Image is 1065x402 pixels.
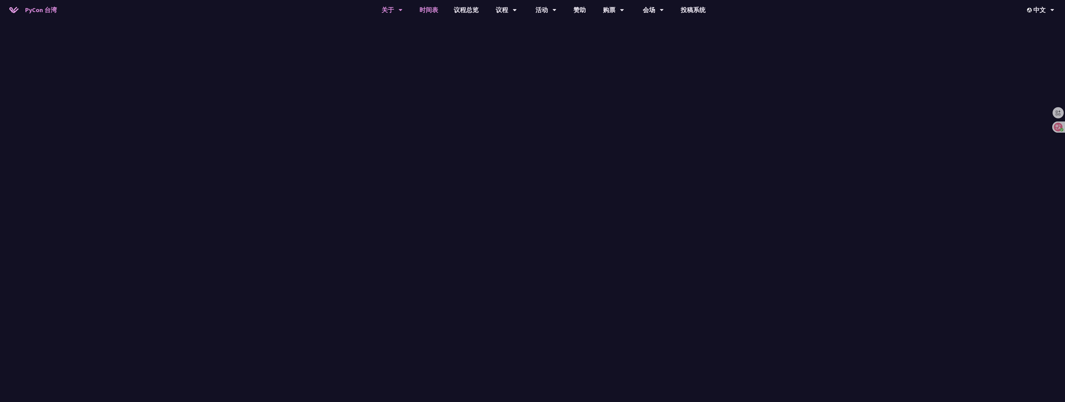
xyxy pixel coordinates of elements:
[419,6,438,14] font: 时间表
[681,6,706,14] font: 投稿系统
[454,6,479,14] font: 议程总览
[25,6,57,14] font: PyCon 台湾
[1027,8,1033,12] img: Locale Icon
[573,6,586,14] font: 赞助
[643,6,655,14] font: 会场
[3,2,63,18] a: PyCon 台湾
[382,6,394,14] font: 关于
[496,6,508,14] font: 议程
[535,6,548,14] font: 活动
[9,7,19,13] img: Home icon of PyCon TW 2025
[603,6,615,14] font: 购票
